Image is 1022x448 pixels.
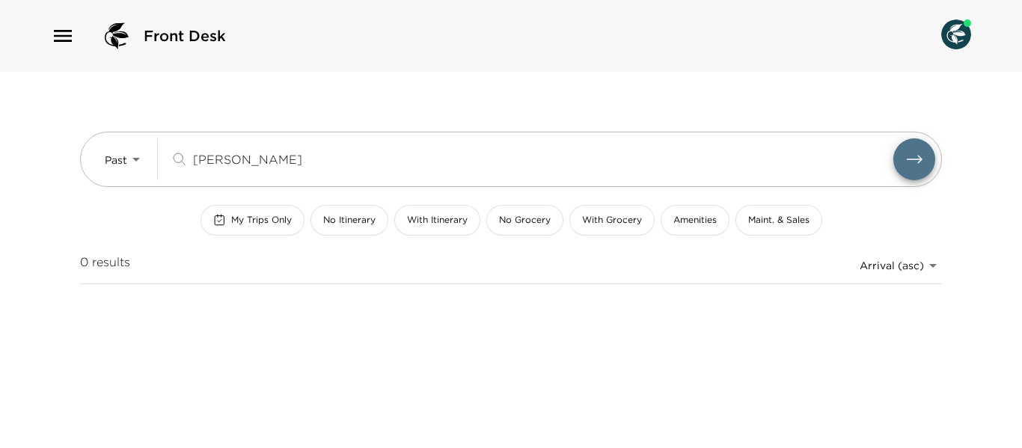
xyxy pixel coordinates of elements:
img: logo [99,18,135,54]
span: 0 results [80,254,130,277]
button: Maint. & Sales [735,205,822,236]
span: With Itinerary [407,214,468,227]
span: Arrival (asc) [860,259,924,272]
span: With Grocery [582,214,642,227]
button: With Itinerary [394,205,480,236]
span: My Trips Only [231,214,292,227]
button: My Trips Only [201,205,305,236]
button: No Itinerary [310,205,388,236]
span: No Grocery [499,214,551,227]
span: No Itinerary [323,214,376,227]
span: Maint. & Sales [748,214,810,227]
span: Amenities [673,214,717,227]
button: With Grocery [569,205,655,236]
button: No Grocery [486,205,563,236]
span: Past [105,153,127,167]
button: Amenities [661,205,729,236]
span: Front Desk [144,25,226,46]
input: Search by traveler, residence, or concierge [193,150,893,168]
img: User [941,19,971,49]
